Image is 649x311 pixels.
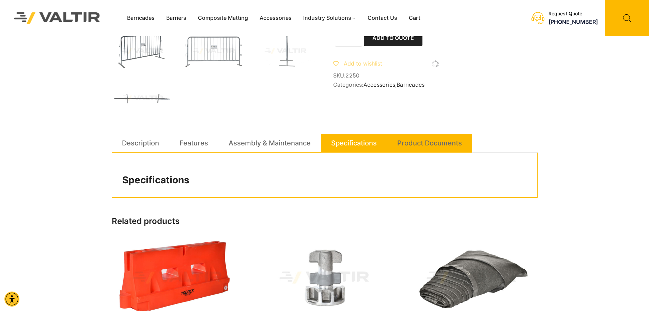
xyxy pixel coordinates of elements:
[297,13,362,23] a: Industry Solutions
[333,72,538,79] span: SKU:
[192,13,254,23] a: Composite Matting
[364,30,422,46] button: Add to Quote
[160,13,192,23] a: Barriers
[548,11,598,17] div: Request Quote
[397,81,424,88] a: Barricades
[122,134,159,152] a: Description
[122,174,527,186] h2: Specifications
[345,72,359,79] span: 2250
[183,33,245,70] img: A metallic crowd control barrier with vertical bars and a sign labeled "VALTIR" in the center.
[548,18,598,25] a: call (888) 496-3625
[255,33,316,70] img: A vertical metal stand with a base, designed for stability, shown against a plain background.
[397,134,462,152] a: Product Documents
[112,216,538,226] h2: Related products
[331,134,377,152] a: Specifications
[112,33,173,70] img: FrenchBar_3Q-1.jpg
[180,134,208,152] a: Features
[403,13,426,23] a: Cart
[5,3,109,33] img: Valtir Rentals
[4,292,19,307] div: Accessibility Menu
[335,30,362,47] input: Product quantity
[362,13,403,23] a: Contact Us
[333,82,538,88] span: Categories: ,
[254,13,297,23] a: Accessories
[121,13,160,23] a: Barricades
[229,134,311,152] a: Assembly & Maintenance
[364,81,395,88] a: Accessories
[112,80,173,117] img: A long, straight metal bar with two perpendicular extensions on either side, likely a tool or par...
